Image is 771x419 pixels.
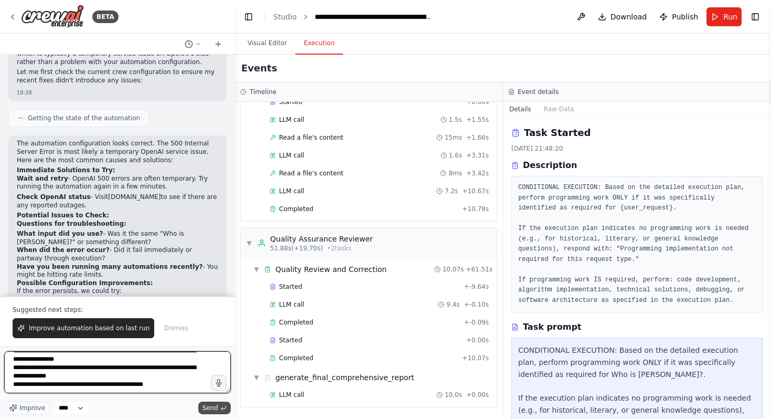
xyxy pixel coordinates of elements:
h3: Description [523,159,577,172]
span: + 3.42s [466,169,489,177]
span: + 61.51s [466,265,492,274]
span: 15ms [445,133,462,142]
span: 10.07s [443,265,464,274]
span: LLM call [279,391,304,399]
span: Send [202,404,218,412]
p: The automation configuration looks correct. The 500 Internal Server Error is most likely a tempor... [17,140,218,164]
img: Logo [21,5,84,28]
span: Publish [672,12,698,22]
button: Download [594,7,651,26]
span: ▼ [246,239,252,247]
span: Improve automation based on last run [29,324,149,332]
span: + 0.00s [466,391,489,399]
span: 8ms [448,169,462,177]
li: - Was it the same "Who is [PERSON_NAME]?" or something different? [17,230,218,246]
span: 7.2s [445,187,458,195]
span: Completed [279,205,313,213]
li: - Did it fail immediately or partway through execution? [17,246,218,263]
strong: Questions for troubleshooting: [17,220,126,227]
span: + 10.67s [462,187,489,195]
div: [DATE] 21:48:20 [511,144,763,153]
button: Click to speak your automation idea [211,375,227,391]
a: Studio [273,13,297,21]
div: 18:38 [17,89,218,97]
span: Getting the state of the automation [28,114,140,122]
button: Visual Editor [239,33,295,55]
button: Send [198,402,231,414]
strong: Potential Issues to Check: [17,212,109,219]
button: Dismiss [158,318,193,338]
li: - You might be hitting rate limits. [17,263,218,279]
p: If the error persists, we could try: [17,287,218,296]
span: 10.0s [445,391,462,399]
strong: Immediate Solutions to Try: [17,166,115,174]
span: ▼ [253,265,260,274]
span: • 2 task s [327,244,351,253]
strong: When did the error occur? [17,246,110,254]
h3: Event details [518,88,559,96]
h3: Timeline [250,88,276,96]
span: + 0.00s [466,336,489,344]
button: Details [503,102,538,117]
span: Download [611,12,647,22]
strong: Check OpenAI status [17,193,91,201]
span: Completed [279,318,313,327]
strong: What input did you use? [17,230,103,237]
span: LLM call [279,151,304,160]
p: Let me first check the current crew configuration to ensure my recent fixes didn't introduce any ... [17,68,218,85]
strong: Wait and retry [17,175,68,182]
span: 1.5s [449,116,462,124]
span: 1.6s [449,151,462,160]
span: + -9.64s [464,282,489,291]
span: + 1.55s [466,116,489,124]
span: + 3.31s [466,151,489,160]
a: [DOMAIN_NAME] [108,193,160,201]
button: Improve automation based on last run [13,318,154,338]
span: Started [279,282,302,291]
button: Publish [655,7,702,26]
pre: CONDITIONAL EXECUTION: Based on the detailed execution plan, perform programming work ONLY if it ... [518,183,756,306]
span: LLM call [279,187,304,195]
span: ▼ [253,373,260,382]
span: LLM call [279,116,304,124]
p: - OpenAI 500 errors are often temporary. Try running the automation again in a few minutes. [17,175,218,191]
span: + -0.09s [464,318,489,327]
span: + 10.78s [462,205,489,213]
button: Show right sidebar [748,9,763,24]
span: + 10.07s [462,354,489,362]
span: Run [723,12,737,22]
button: Run [706,7,742,26]
button: Switch to previous chat [180,38,206,50]
span: Improve [19,404,45,412]
p: - Visit to see if there are any reported outages. [17,193,218,209]
span: LLM call [279,300,304,309]
button: Execution [295,33,343,55]
p: Suggested next steps: [13,306,222,314]
span: Completed [279,354,313,362]
button: Start a new chat [210,38,227,50]
span: + 0.00s [466,98,489,106]
nav: breadcrumb [273,12,433,22]
span: Dismiss [164,324,188,332]
button: Improve [4,401,50,415]
h3: Task prompt [523,321,582,333]
h2: Events [241,61,277,76]
span: Started [279,336,302,344]
h2: Task Started [524,125,591,140]
span: Started [279,98,302,106]
span: + 1.66s [466,133,489,142]
div: Quality Assurance Reviewer [270,234,373,244]
div: Quality Review and Correction [275,264,387,275]
button: Hide left sidebar [241,9,256,24]
button: Raw Data [538,102,581,117]
span: + -0.10s [464,300,489,309]
strong: Have you been running many automations recently? [17,263,202,270]
span: Read a file's content [279,169,344,177]
div: BETA [92,11,119,23]
strong: Possible Configuration Improvements: [17,279,153,287]
span: Read a file's content [279,133,344,142]
span: 51.88s (+19.70s) [270,244,323,253]
span: 9.4s [446,300,459,309]
div: generate_final_comprehensive_report [275,372,414,383]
